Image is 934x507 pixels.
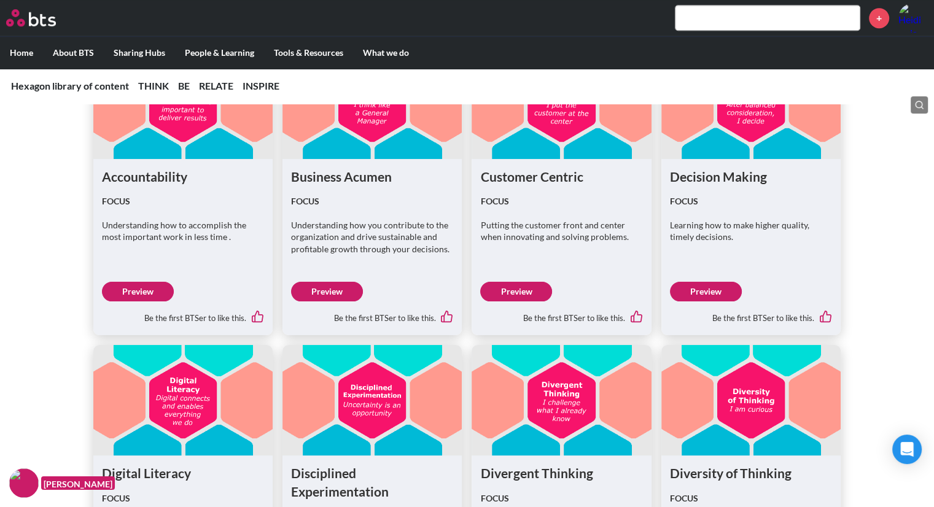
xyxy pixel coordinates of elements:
[102,219,264,243] p: Understanding how to accomplish the most important work in less time .
[102,493,130,503] strong: FOCUS
[480,219,642,243] p: Putting the customer front and center when innovating and solving problems.
[43,37,104,69] label: About BTS
[898,3,928,33] a: Profile
[480,196,508,206] strong: FOCUS
[670,464,832,482] h1: Diversity of Thinking
[178,80,190,91] a: BE
[353,37,419,69] label: What we do
[6,9,79,26] a: Go home
[11,80,129,91] a: Hexagon library of content
[869,8,889,28] a: +
[102,196,130,206] strong: FOCUS
[138,80,169,91] a: THINK
[898,3,928,33] img: Heidi Hsiao
[175,37,264,69] label: People & Learning
[243,80,279,91] a: INSPIRE
[670,168,832,185] h1: Decision Making
[480,301,642,327] div: Be the first BTSer to like this.
[670,493,698,503] strong: FOCUS
[480,168,642,185] h1: Customer Centric
[291,464,453,500] h1: Disciplined Experimentation
[291,196,319,206] strong: FOCUS
[670,196,698,206] strong: FOCUS
[291,282,363,301] a: Preview
[102,282,174,301] a: Preview
[104,37,175,69] label: Sharing Hubs
[102,168,264,185] h1: Accountability
[102,464,264,482] h1: Digital Literacy
[670,282,742,301] a: Preview
[6,9,56,26] img: BTS Logo
[102,301,264,327] div: Be the first BTSer to like this.
[670,219,832,243] p: Learning how to make higher quality, timely decisions.
[264,37,353,69] label: Tools & Resources
[480,493,508,503] strong: FOCUS
[480,464,642,482] h1: Divergent Thinking
[480,282,552,301] a: Preview
[892,435,922,464] div: Open Intercom Messenger
[291,219,453,255] p: Understanding how you contribute to the organization and drive sustainable and profitable growth ...
[291,301,453,327] div: Be the first BTSer to like this.
[41,476,115,490] figcaption: [PERSON_NAME]
[199,80,233,91] a: RELATE
[670,301,832,327] div: Be the first BTSer to like this.
[9,468,39,498] img: F
[291,168,453,185] h1: Business Acumen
